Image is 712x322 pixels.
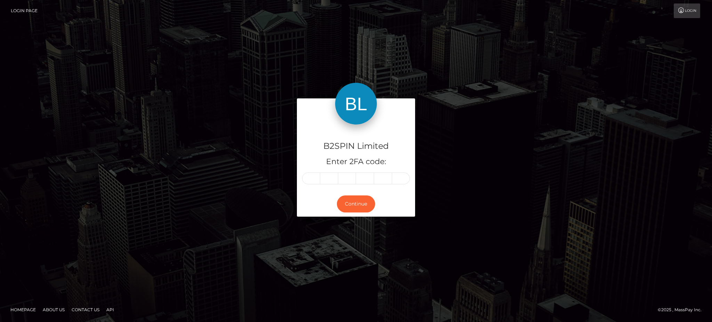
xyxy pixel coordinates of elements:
[302,140,410,152] h4: B2SPIN Limited
[335,83,377,124] img: B2SPIN Limited
[8,304,39,315] a: Homepage
[337,195,375,212] button: Continue
[40,304,67,315] a: About Us
[674,3,700,18] a: Login
[658,306,707,314] div: © 2025 , MassPay Inc.
[11,3,38,18] a: Login Page
[104,304,117,315] a: API
[69,304,102,315] a: Contact Us
[302,156,410,167] h5: Enter 2FA code:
